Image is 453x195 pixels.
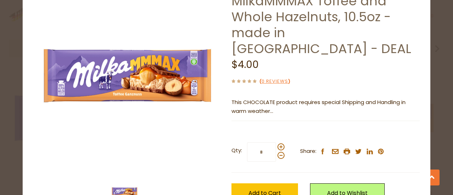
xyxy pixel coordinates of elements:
[231,58,259,71] span: $4.00
[247,142,276,162] input: Qty:
[231,98,420,116] p: This CHOCOLATE product requires special Shipping and Handling in warm weather
[300,147,316,156] span: Share:
[259,78,290,85] span: ( )
[231,146,242,155] strong: Qty:
[262,78,288,85] a: 0 Reviews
